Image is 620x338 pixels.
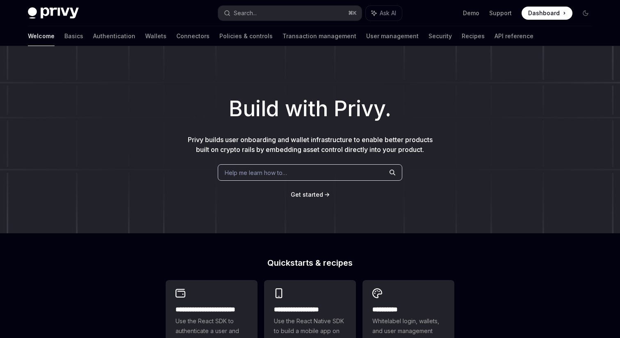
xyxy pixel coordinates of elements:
a: Connectors [176,26,210,46]
a: User management [366,26,419,46]
a: Transaction management [283,26,356,46]
a: Dashboard [522,7,572,20]
button: Search...⌘K [218,6,362,21]
a: Demo [463,9,479,17]
h2: Quickstarts & recipes [166,259,454,267]
button: Toggle dark mode [579,7,592,20]
a: Security [429,26,452,46]
a: Basics [64,26,83,46]
a: Wallets [145,26,166,46]
a: Support [489,9,512,17]
a: API reference [495,26,533,46]
button: Ask AI [366,6,402,21]
span: Get started [291,191,323,198]
img: dark logo [28,7,79,19]
span: Help me learn how to… [225,168,287,177]
span: Privy builds user onboarding and wallet infrastructure to enable better products built on crypto ... [188,136,433,154]
a: Recipes [462,26,485,46]
a: Policies & controls [219,26,273,46]
div: Search... [234,8,257,18]
a: Get started [291,191,323,199]
span: Ask AI [380,9,396,17]
a: Welcome [28,26,55,46]
span: Dashboard [528,9,560,17]
a: Authentication [93,26,135,46]
h1: Build with Privy. [13,93,607,125]
span: ⌘ K [348,10,357,16]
